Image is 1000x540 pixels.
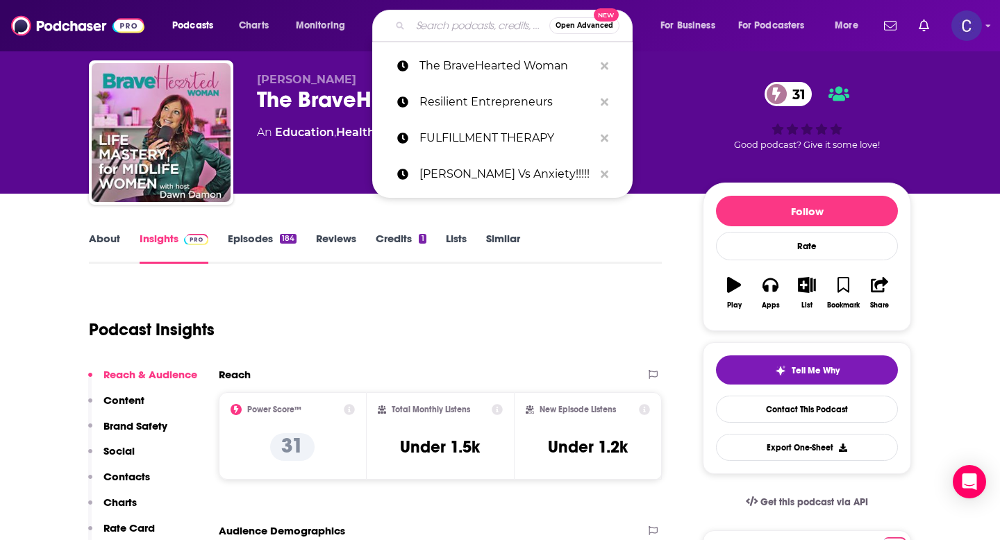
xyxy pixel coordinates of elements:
p: Brand Safety [103,419,167,432]
button: Reach & Audience [88,368,197,394]
button: Content [88,394,144,419]
button: Apps [752,268,788,318]
img: Podchaser Pro [184,234,208,245]
span: New [594,8,619,22]
button: open menu [286,15,363,37]
button: Social [88,444,135,470]
div: Search podcasts, credits, & more... [385,10,646,42]
button: Show profile menu [951,10,982,41]
div: List [801,301,812,310]
h3: Under 1.2k [548,437,628,457]
span: Tell Me Why [792,365,840,376]
div: Open Intercom Messenger [953,465,986,498]
button: Open AdvancedNew [549,17,619,34]
a: Reviews [316,232,356,264]
a: Get this podcast via API [735,485,879,519]
span: For Business [660,16,715,35]
button: tell me why sparkleTell Me Why [716,355,898,385]
span: Monitoring [296,16,345,35]
p: The BraveHearted Woman [419,48,594,84]
span: Podcasts [172,16,213,35]
a: InsightsPodchaser Pro [140,232,208,264]
span: More [835,16,858,35]
p: FULFILLMENT THERAPY [419,120,594,156]
h2: New Episode Listens [540,405,616,414]
p: 31 [270,433,315,461]
span: Charts [239,16,269,35]
span: [PERSON_NAME] [257,73,356,86]
a: 31 [765,82,812,106]
div: Rate [716,232,898,260]
button: Brand Safety [88,419,167,445]
span: 31 [778,82,812,106]
a: Contact This Podcast [716,396,898,423]
button: open menu [729,15,825,37]
div: Share [870,301,889,310]
a: Show notifications dropdown [878,14,902,37]
div: Bookmark [827,301,860,310]
div: 1 [419,234,426,244]
a: Credits1 [376,232,426,264]
a: FULFILLMENT THERAPY [372,120,633,156]
a: Education [275,126,334,139]
h2: Audience Demographics [219,524,345,537]
div: 31Good podcast? Give it some love! [703,73,911,159]
img: tell me why sparkle [775,365,786,376]
button: List [789,268,825,318]
button: open menu [651,15,733,37]
h2: Reach [219,368,251,381]
img: User Profile [951,10,982,41]
h3: Under 1.5k [400,437,480,457]
h2: Power Score™ [247,405,301,414]
a: About [89,232,120,264]
button: Charts [88,496,137,521]
div: Play [727,301,742,310]
p: Pete Vs Anxiety!!!!! [419,156,594,192]
input: Search podcasts, credits, & more... [410,15,549,37]
a: Episodes184 [228,232,297,264]
span: Logged in as publicityxxtina [951,10,982,41]
a: Resilient Entrepreneurs [372,84,633,120]
p: Social [103,444,135,457]
a: Show notifications dropdown [913,14,935,37]
button: Follow [716,196,898,226]
span: Get this podcast via API [760,496,868,508]
button: Bookmark [825,268,861,318]
h1: Podcast Insights [89,319,215,340]
span: Open Advanced [556,22,613,29]
div: Apps [762,301,780,310]
h2: Total Monthly Listens [392,405,470,414]
button: Share [862,268,898,318]
a: Health [336,126,375,139]
button: open menu [162,15,231,37]
a: Lists [446,232,467,264]
button: Play [716,268,752,318]
a: The BraveHearted Woman [372,48,633,84]
button: Contacts [88,470,150,496]
div: An podcast [257,124,482,141]
button: open menu [825,15,876,37]
span: Good podcast? Give it some love! [734,140,880,150]
a: [PERSON_NAME] Vs Anxiety!!!!! [372,156,633,192]
p: Rate Card [103,521,155,534]
a: Similar [486,232,520,264]
p: Resilient Entrepreneurs [419,84,594,120]
p: Content [103,394,144,407]
p: Charts [103,496,137,509]
a: Charts [230,15,277,37]
img: Podchaser - Follow, Share and Rate Podcasts [11,12,144,39]
p: Contacts [103,470,150,483]
button: Export One-Sheet [716,434,898,461]
span: For Podcasters [738,16,805,35]
span: , [334,126,336,139]
div: 184 [280,234,297,244]
p: Reach & Audience [103,368,197,381]
img: The BraveHearted Woman [92,63,231,202]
